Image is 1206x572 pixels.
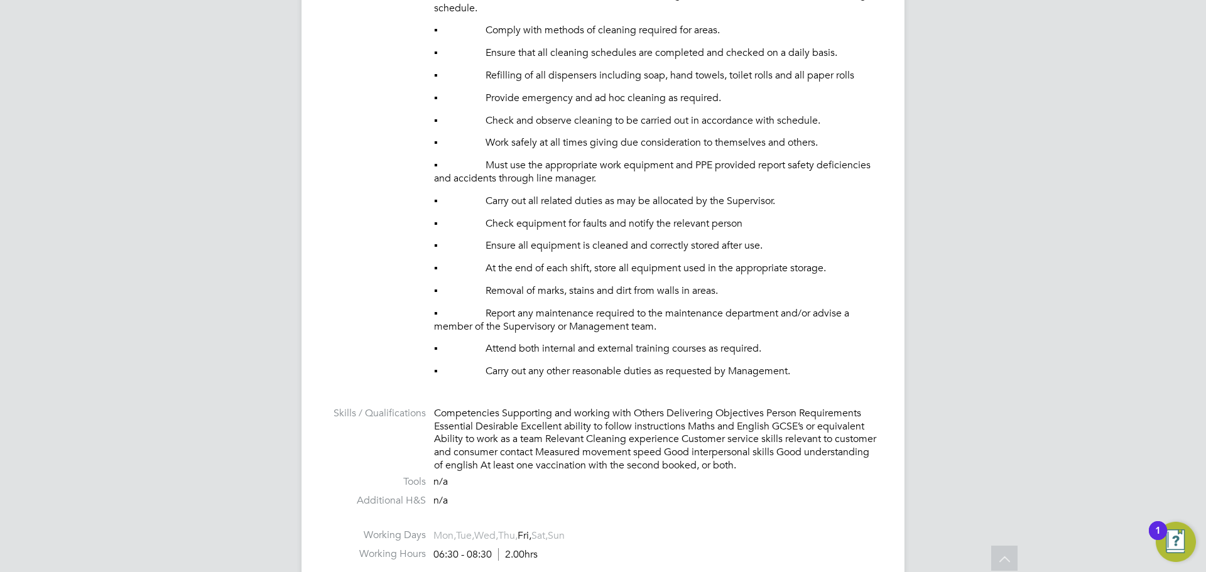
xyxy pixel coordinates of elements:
[434,24,879,37] p: ▪ Comply with methods of cleaning required for areas.
[327,494,426,507] label: Additional H&S
[433,475,448,488] span: n/a
[433,494,448,507] span: n/a
[327,407,426,420] label: Skills / Qualifications
[548,529,565,542] span: Sun
[327,475,426,488] label: Tools
[531,529,548,542] span: Sat,
[518,529,531,542] span: Fri,
[456,529,474,542] span: Tue,
[434,159,879,185] p: ▪ Must use the appropriate work equipment and PPE provided report safety deficiencies and acciden...
[434,195,879,208] p: ▪ Carry out all related duties as may be allocated by the Supervisor.
[434,342,879,355] p: ▪ Attend both internal and external training courses as required.
[434,217,879,230] p: ▪ Check equipment for faults and notify the relevant person
[1156,522,1196,562] button: Open Resource Center, 1 new notification
[327,548,426,561] label: Working Hours
[1155,531,1161,547] div: 1
[434,46,879,60] p: ▪ Ensure that all cleaning schedules are completed and checked on a daily basis.
[327,529,426,542] label: Working Days
[434,407,879,472] div: Competencies Supporting and working with Others Delivering Objectives Person Requirements Essenti...
[498,548,538,561] span: 2.00hrs
[434,69,879,82] p: ▪ Refilling of all dispensers including soap, hand towels, toilet rolls and all paper rolls
[434,284,879,298] p: ▪ Removal of marks, stains and dirt from walls in areas.
[434,365,879,378] p: ▪ Carry out any other reasonable duties as requested by Management.
[434,307,879,333] p: ▪ Report any maintenance required to the maintenance department and/or advise a member of the Sup...
[434,136,879,149] p: ▪ Work safely at all times giving due consideration to themselves and others.
[433,548,538,561] div: 06:30 - 08:30
[434,239,879,252] p: ▪ Ensure all equipment is cleaned and correctly stored after use.
[433,529,456,542] span: Mon,
[434,114,879,127] p: ▪ Check and observe cleaning to be carried out in accordance with schedule.
[434,92,879,105] p: ▪ Provide emergency and ad hoc cleaning as required.
[498,529,518,542] span: Thu,
[474,529,498,542] span: Wed,
[434,262,879,275] p: ▪ At the end of each shift, store all equipment used in the appropriate storage.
